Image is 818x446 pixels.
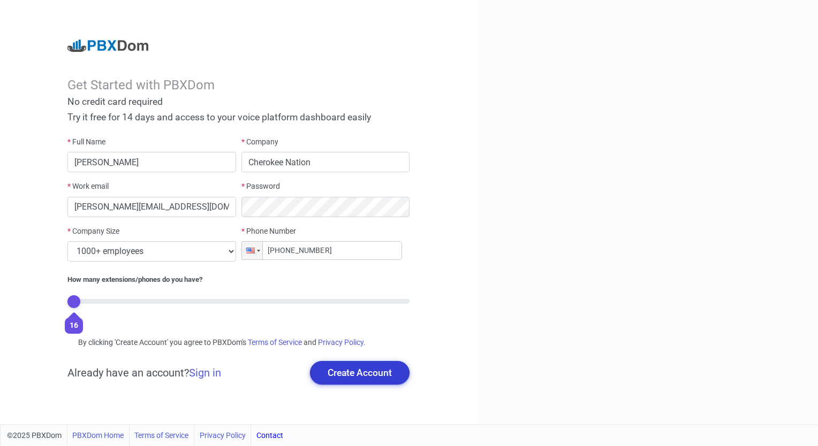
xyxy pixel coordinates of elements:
label: Company Size [67,226,119,237]
label: Password [241,181,280,192]
a: Contact [256,425,283,446]
input: e.g. +18004016635 [241,241,402,260]
input: First and last name [67,152,236,172]
input: Your work email [67,197,236,217]
label: Work email [67,181,109,192]
div: By clicking 'Create Account' you agree to PBXDom's and [67,337,409,348]
div: United States: + 1 [242,242,262,259]
div: ©2025 PBXDom [7,425,283,446]
a: Terms of Service [248,338,302,347]
a: Privacy Policy [200,425,246,446]
span: No credit card required Try it free for 14 days and access to your voice platform dashboard easily [67,96,371,122]
label: Phone Number [241,226,296,237]
a: PBXDom Home [72,425,124,446]
button: Create Account [310,361,410,385]
input: Your company name [241,152,410,172]
h5: Already have an account? [67,366,221,379]
div: Get Started with PBXDom [67,78,409,93]
div: How many extensions/phones do you have? [67,274,409,285]
label: Company [241,136,278,148]
span: 16 [70,321,78,329]
label: Full Name [67,136,105,148]
a: Terms of Service [134,425,188,446]
a: Privacy Policy. [318,338,366,347]
a: Sign in [189,366,221,379]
